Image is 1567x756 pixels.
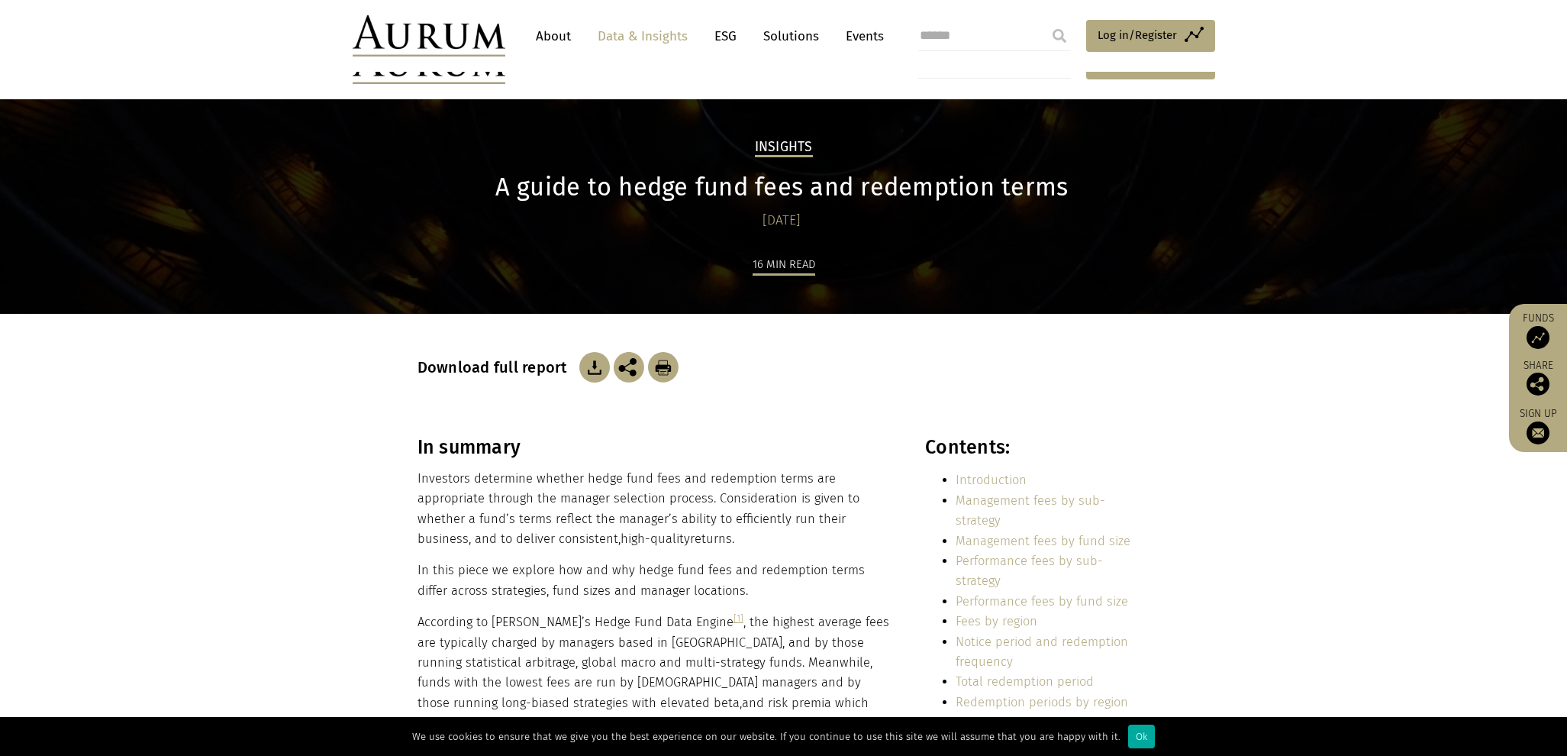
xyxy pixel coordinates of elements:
input: Submit [1044,21,1075,51]
h1: A guide to hedge fund fees and redemption terms [418,173,1146,202]
a: Sign up [1517,407,1559,444]
a: Data & Insights [590,22,695,50]
a: Performance fees by sub-strategy [956,554,1103,588]
p: Investors determine whether hedge fund fees and redemption terms are appropriate through the mana... [418,469,892,550]
a: Total redemption period [956,674,1094,689]
a: Management fees by sub-strategy [956,493,1105,528]
a: [1] [734,612,743,624]
span: Log in/Register [1098,26,1177,44]
div: [DATE] [418,210,1146,231]
img: Share this post [614,352,644,383]
div: Share [1517,360,1559,396]
a: Notice period and redemption frequency [956,635,1128,669]
p: In this piece we explore how and why hedge fund fees and redemption terms differ across strategie... [418,561,892,601]
h3: Contents: [925,436,1146,459]
p: According to [PERSON_NAME]’s Hedge Fund Data Engine , the highest average fees are typically char... [418,612,892,733]
img: Share this post [1527,373,1549,396]
div: Ok [1128,725,1155,748]
h3: Download full report [418,358,576,376]
a: Events [838,22,884,50]
a: Performance fees by fund size [956,594,1128,609]
span: high-quality [621,531,690,546]
a: Fees by region [956,614,1037,628]
img: Download Article [579,352,610,383]
img: Download Article [648,352,679,383]
div: 16 min read [753,255,815,276]
img: Aurum [353,15,505,57]
a: Introduction [956,473,1027,487]
a: Solutions [756,22,827,50]
a: ESG [707,22,744,50]
a: Log in/Register [1086,20,1215,52]
a: Management fees by fund size [956,534,1130,548]
img: Access Funds [1527,326,1549,349]
img: Sign up to our newsletter [1527,422,1549,444]
a: About [528,22,579,50]
a: Redemption periods by region [956,695,1128,709]
h3: In summary [418,436,892,459]
a: Funds [1517,312,1559,349]
h2: Insights [755,139,813,157]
